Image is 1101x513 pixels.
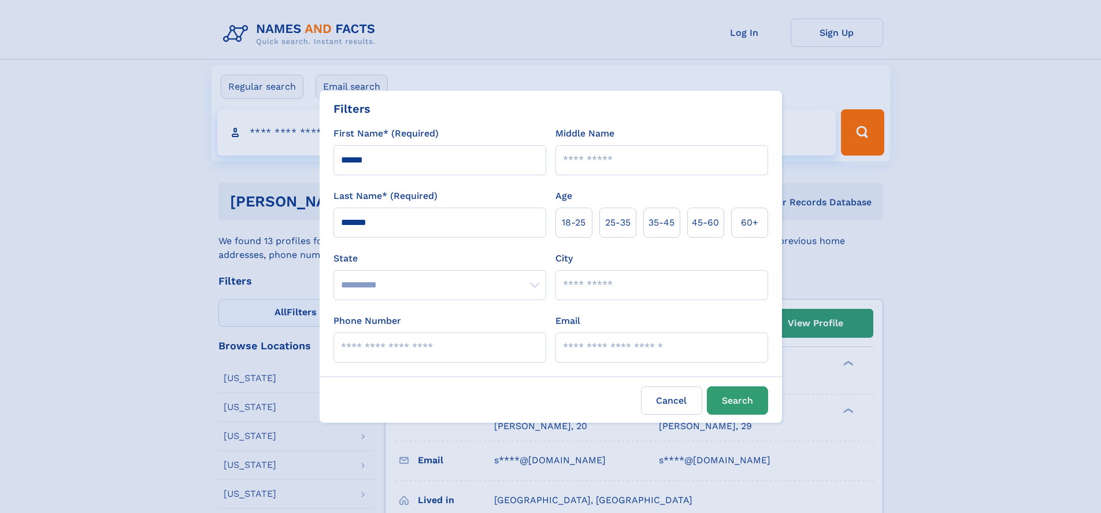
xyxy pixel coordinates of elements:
[555,189,572,203] label: Age
[648,216,674,230] span: 35‑45
[333,252,546,265] label: State
[562,216,585,230] span: 18‑25
[555,127,614,141] label: Middle Name
[707,386,768,415] button: Search
[692,216,719,230] span: 45‑60
[605,216,631,230] span: 25‑35
[555,252,573,265] label: City
[555,314,580,328] label: Email
[333,314,401,328] label: Phone Number
[333,189,438,203] label: Last Name* (Required)
[333,100,370,117] div: Filters
[333,127,439,141] label: First Name* (Required)
[741,216,758,230] span: 60+
[641,386,702,415] label: Cancel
